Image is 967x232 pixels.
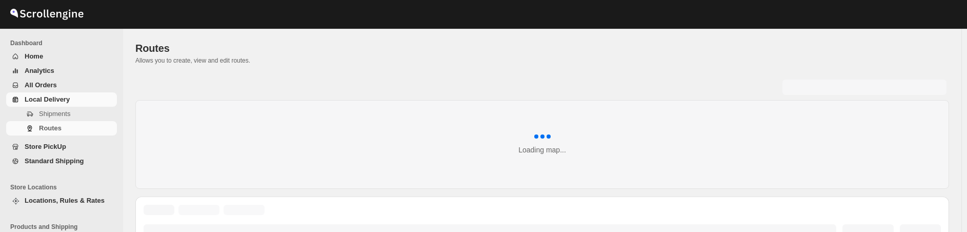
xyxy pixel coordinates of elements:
span: Dashboard [10,39,118,47]
span: Analytics [25,67,54,74]
span: Routes [135,43,170,54]
span: Products and Shipping [10,223,118,231]
button: Routes [6,121,117,136]
span: Standard Shipping [25,157,84,165]
div: Loading map... [518,145,566,155]
span: Routes [39,124,62,132]
button: All Orders [6,78,117,92]
span: Locations, Rules & Rates [25,197,105,204]
button: Locations, Rules & Rates [6,194,117,208]
span: Store Locations [10,183,118,191]
button: Analytics [6,64,117,78]
span: Home [25,52,43,60]
button: Home [6,49,117,64]
p: Allows you to create, view and edit routes. [135,56,949,65]
span: Local Delivery [25,95,70,103]
span: Shipments [39,110,70,118]
span: All Orders [25,81,57,89]
button: Shipments [6,107,117,121]
span: Store PickUp [25,143,66,150]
